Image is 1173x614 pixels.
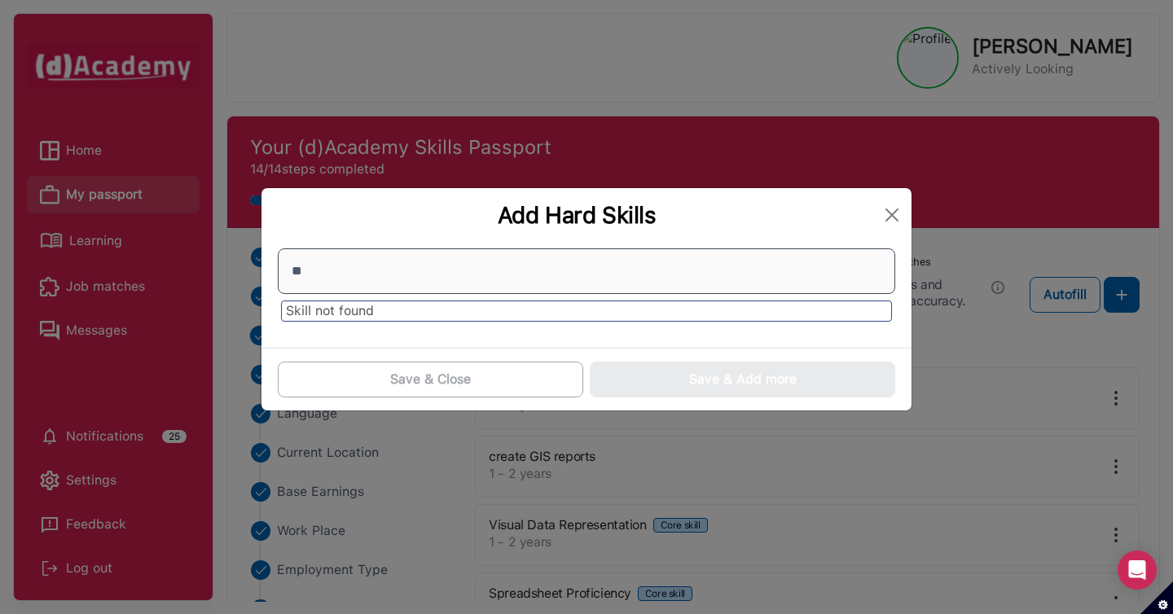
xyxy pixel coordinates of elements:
div: Open Intercom Messenger [1118,550,1157,590]
button: Save & Close [278,362,583,397]
div: Save & Add more [689,370,797,389]
div: Add Hard Skills [275,201,879,229]
button: Set cookie preferences [1140,581,1173,614]
button: Close [879,202,905,228]
div: Save & Close [390,370,471,389]
span: Skill not found [286,303,374,318]
button: Save & Add more [590,362,895,397]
